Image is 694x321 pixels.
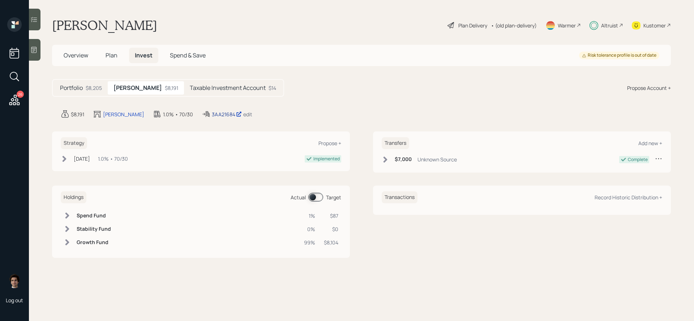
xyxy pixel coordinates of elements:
[324,212,338,220] div: $87
[86,84,102,92] div: $8,205
[318,140,341,147] div: Propose +
[61,137,87,149] h6: Strategy
[77,213,111,219] h6: Spend Fund
[106,51,117,59] span: Plan
[382,191,417,203] h6: Transactions
[135,51,153,59] span: Invest
[269,84,276,92] div: $14
[190,84,266,91] h5: Taxable Investment Account
[326,194,341,201] div: Target
[324,225,338,233] div: $0
[212,110,242,118] div: 3AA21684
[6,297,23,304] div: Log out
[582,52,656,58] div: Risk tolerance profile is out of date
[7,274,22,288] img: harrison-schaefer-headshot-2.png
[313,156,340,162] div: Implemented
[61,191,86,203] h6: Holdings
[601,22,618,29] div: Altruist
[71,110,84,118] div: $8,191
[627,84,671,92] div: Propose Account +
[643,22,666,29] div: Kustomer
[17,91,24,98] div: 26
[98,155,128,162] div: 1.0% • 70/30
[458,22,487,29] div: Plan Delivery
[595,194,662,201] div: Record Historic Distribution +
[324,239,338,246] div: $8,104
[163,110,193,118] div: 1.0% • 70/30
[74,155,90,162] div: [DATE]
[491,22,537,29] div: • (old plan-delivery)
[60,84,83,91] h5: Portfolio
[64,51,88,59] span: Overview
[113,84,162,91] h5: [PERSON_NAME]
[243,111,252,118] div: edit
[638,140,662,147] div: Add new +
[103,110,144,118] div: [PERSON_NAME]
[304,225,315,233] div: 0%
[382,137,409,149] h6: Transfers
[304,239,315,246] div: 99%
[628,156,648,163] div: Complete
[77,239,111,246] h6: Growth Fund
[52,17,157,33] h1: [PERSON_NAME]
[291,194,306,201] div: Actual
[558,22,576,29] div: Warmer
[170,51,206,59] span: Spend & Save
[304,212,315,220] div: 1%
[395,156,412,162] h6: $7,000
[165,84,178,92] div: $8,191
[417,156,457,163] div: Unknown Source
[77,226,111,232] h6: Stability Fund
